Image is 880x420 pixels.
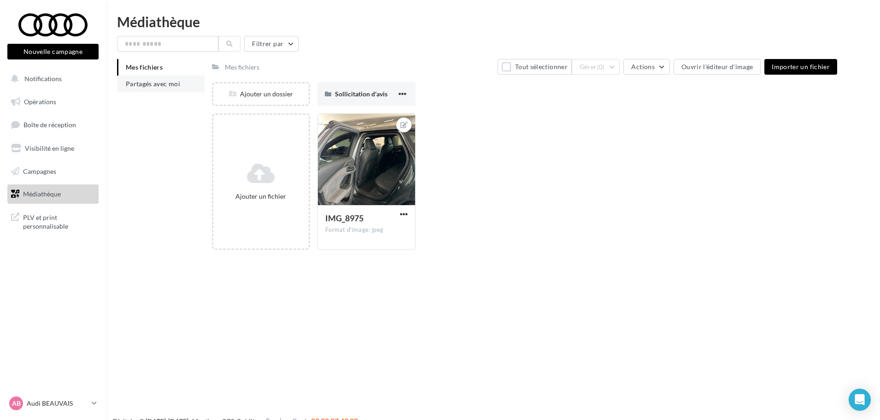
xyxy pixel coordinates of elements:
[24,75,62,83] span: Notifications
[117,15,869,29] div: Médiathèque
[217,192,305,201] div: Ajouter un fichier
[27,399,88,408] p: Audi BEAUVAIS
[126,63,163,71] span: Mes fichiers
[772,63,830,71] span: Importer un fichier
[335,90,387,98] span: Sollicitation d'avis
[631,63,654,71] span: Actions
[6,69,97,89] button: Notifications
[6,184,100,204] a: Médiathèque
[6,92,100,112] a: Opérations
[126,80,180,88] span: Partagés avec moi
[24,98,56,106] span: Opérations
[7,44,99,59] button: Nouvelle campagne
[225,63,259,72] div: Mes fichiers
[23,211,95,231] span: PLV et print personnalisable
[572,59,620,75] button: Gérer(0)
[244,36,299,52] button: Filtrer par
[764,59,837,75] button: Importer un fichier
[213,89,309,99] div: Ajouter un dossier
[7,395,99,412] a: AB Audi BEAUVAIS
[6,139,100,158] a: Visibilité en ligne
[498,59,571,75] button: Tout sélectionner
[12,399,21,408] span: AB
[6,162,100,181] a: Campagnes
[849,389,871,411] div: Open Intercom Messenger
[23,167,56,175] span: Campagnes
[674,59,761,75] button: Ouvrir l'éditeur d'image
[597,63,605,71] span: (0)
[23,190,61,198] span: Médiathèque
[25,144,74,152] span: Visibilité en ligne
[6,115,100,135] a: Boîte de réception
[325,226,408,234] div: Format d'image: jpeg
[325,213,364,223] span: IMG_8975
[6,207,100,235] a: PLV et print personnalisable
[623,59,669,75] button: Actions
[23,121,76,129] span: Boîte de réception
